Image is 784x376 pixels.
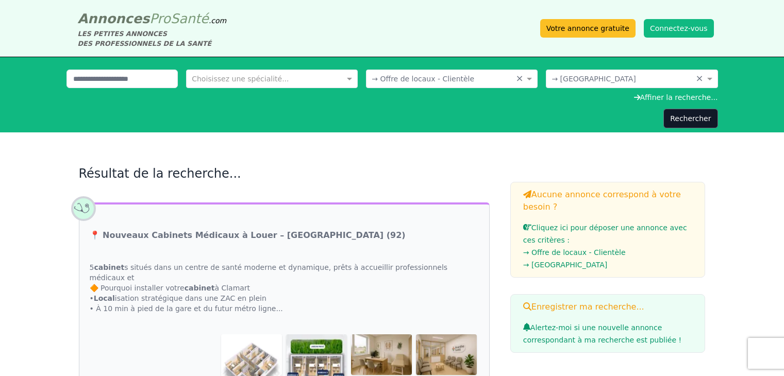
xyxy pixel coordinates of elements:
span: Pro [149,11,171,26]
div: LES PETITES ANNONCES DES PROFESSIONNELS DE LA SANTÉ [78,29,227,48]
strong: Local [94,294,115,302]
img: 📍 Nouveaux Cabinets Médicaux à Louer – Clamart Centre (92) [351,334,412,374]
strong: cabinet [185,284,215,292]
img: 📍 Nouveaux Cabinets Médicaux à Louer – Clamart Centre (92) [416,334,477,374]
button: Rechercher [663,109,718,128]
span: Annonces [78,11,150,26]
span: Clear all [515,74,524,84]
h3: Enregistrer ma recherche... [523,301,693,313]
div: Affiner la recherche... [66,92,718,102]
button: Connectez-vous [644,19,714,38]
span: Clear all [696,74,705,84]
span: Santé [171,11,209,26]
strong: cabinet [94,263,124,271]
a: Votre annonce gratuite [540,19,636,38]
a: Cliquez ici pour déposer une annonce avec ces critères :→ Offre de locaux - Clientèle→ [GEOGRAPHI... [523,224,693,271]
div: 5 s situés dans un centre de santé moderne et dynamique, prêts à accueillir professionnels médica... [79,252,489,324]
h2: Résultat de la recherche... [79,165,490,182]
a: 📍 Nouveaux Cabinets Médicaux à Louer – [GEOGRAPHIC_DATA] (92) [90,229,406,242]
h3: Aucune annonce correspond à votre besoin ? [523,189,693,213]
a: AnnoncesProSanté.com [78,11,227,26]
li: → Offre de locaux - Clientèle [523,246,693,259]
span: .com [209,16,226,25]
li: → [GEOGRAPHIC_DATA] [523,259,693,271]
span: Alertez-moi si une nouvelle annonce correspondant à ma recherche est publiée ! [523,323,681,344]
